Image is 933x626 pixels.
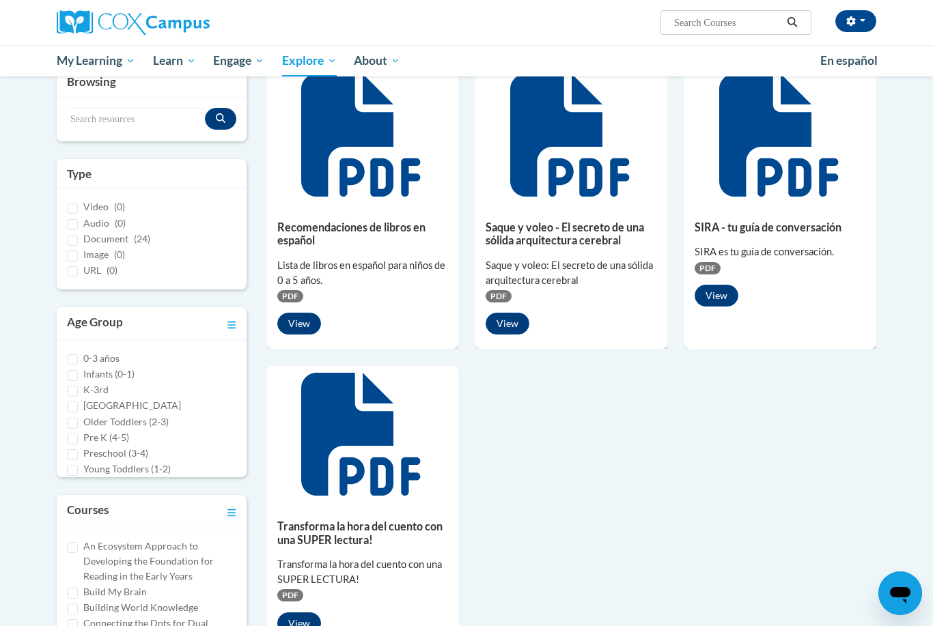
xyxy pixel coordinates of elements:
span: Video [83,201,109,212]
span: Engage [213,53,264,69]
span: (0) [114,201,125,212]
span: Explore [282,53,337,69]
a: Explore [273,45,346,76]
label: [GEOGRAPHIC_DATA] [83,398,181,413]
span: PDF [486,290,512,302]
span: (0) [115,217,126,229]
input: Search Courses [673,14,782,31]
h3: Type [67,166,236,182]
input: Search resources [67,108,205,131]
div: Main menu [36,45,897,76]
span: (0) [114,248,125,260]
button: Account Settings [835,10,876,32]
h3: Browsing [67,74,236,90]
a: En español [811,46,887,75]
h5: Saque y voleo - El secreto de una sólida arquitectura cerebral [486,220,657,247]
span: URL [83,264,101,276]
label: Older Toddlers (2-3) [83,414,169,429]
a: Learn [144,45,205,76]
a: My Learning [48,45,144,76]
label: An Ecosystem Approach to Developing the Foundation for Reading in the Early Years [83,539,236,584]
button: View [486,313,529,335]
label: 0-3 años [83,351,120,366]
a: Cox Campus [57,10,316,35]
h3: Courses [67,502,109,521]
a: Toggle collapse [227,314,236,333]
span: Image [83,248,109,260]
span: About [354,53,400,69]
div: Saque y voleo: El secreto de una sólida arquitectura cerebral [486,258,657,288]
label: Pre K (4-5) [83,430,129,445]
span: PDF [277,290,303,302]
span: PDF [277,589,303,601]
a: Engage [204,45,273,76]
div: SIRA es tu guía de conversación. [695,244,866,259]
div: Transforma la hora del cuento con una SUPER LECTURA! [277,557,449,587]
button: Search [782,14,803,31]
span: My Learning [57,53,135,69]
button: View [695,285,738,307]
span: Document [83,233,128,244]
button: View [277,313,321,335]
span: PDF [695,262,721,274]
span: Audio [83,217,109,229]
iframe: Botón para iniciar la ventana de mensajería [878,571,922,615]
span: En español [820,53,878,68]
img: Cox Campus [57,10,210,35]
label: Young Toddlers (1-2) [83,461,171,476]
label: Building World Knowledge [83,600,198,615]
label: Build My Brain [83,584,147,599]
span: (0) [107,264,117,276]
label: K-3rd [83,382,109,397]
h5: Recomendaciones de libros en español [277,220,449,247]
a: About [346,45,410,76]
label: Preschool (3-4) [83,446,148,461]
h3: Age Group [67,314,123,333]
span: (24) [134,233,150,244]
button: Search resources [205,108,236,130]
h5: SIRA - tu guía de conversación [695,220,866,233]
span: Learn [153,53,196,69]
a: Toggle collapse [227,502,236,521]
div: Lista de libros en español para niños de 0 a 5 años. [277,258,449,288]
label: Infants (0-1) [83,367,135,382]
h5: Transforma la hora del cuento con una SUPER lectura! [277,520,449,546]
